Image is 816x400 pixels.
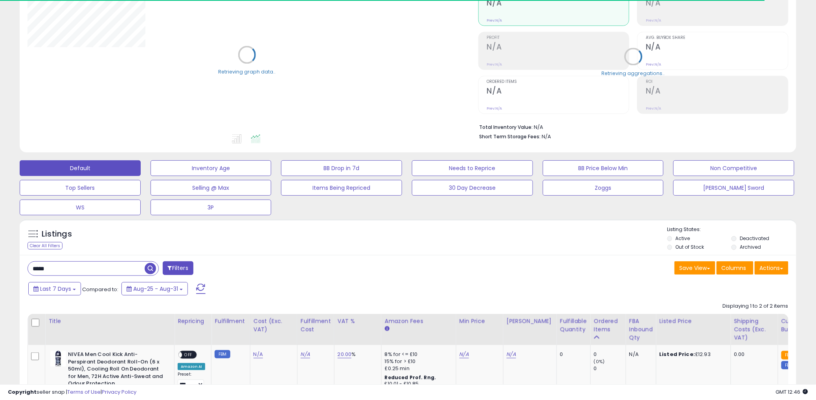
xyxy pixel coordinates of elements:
div: % [338,351,375,358]
button: Save View [674,261,715,275]
div: Fulfillment Cost [301,317,331,334]
button: Inventory Age [151,160,272,176]
b: Listed Price: [660,350,695,358]
label: Out of Stock [675,244,704,250]
div: Fulfillment [215,317,246,325]
small: FBM [781,361,797,369]
button: Selling @ Max [151,180,272,196]
div: Repricing [178,317,208,325]
div: 0.00 [734,351,772,358]
div: Title [48,317,171,325]
label: Active [675,235,690,242]
label: Archived [740,244,761,250]
a: Terms of Use [67,388,101,396]
div: Cost (Exc. VAT) [254,317,294,334]
button: Last 7 Days [28,282,81,295]
button: Aug-25 - Aug-31 [121,282,188,295]
span: Aug-25 - Aug-31 [133,285,178,293]
button: BB Drop in 7d [281,160,402,176]
div: Fulfillable Quantity [560,317,587,334]
div: Min Price [459,317,500,325]
small: (0%) [594,358,605,365]
b: Reduced Prof. Rng. [385,374,436,381]
span: 2025-09-8 12:46 GMT [776,388,808,396]
div: 15% for > £10 [385,358,450,365]
a: N/A [301,350,310,358]
button: 3P [151,200,272,215]
p: Listing States: [667,226,797,233]
div: VAT % [338,317,378,325]
div: £12.93 [660,351,725,358]
div: £0.25 min [385,365,450,372]
button: BB Price Below Min [543,160,664,176]
span: Columns [722,264,746,272]
button: Columns [717,261,754,275]
div: Clear All Filters [28,242,62,250]
b: NIVEA Men Cool Kick Anti-Perspirant Deodorant Roll-On (6 x 50ml), Cooling Roll On Deodorant for M... [68,351,164,389]
button: [PERSON_NAME] Sword [673,180,794,196]
button: Top Sellers [20,180,141,196]
div: seller snap | | [8,389,136,396]
div: 0 [560,351,584,358]
div: Retrieving aggregations.. [602,70,665,77]
span: Compared to: [82,286,118,293]
div: Displaying 1 to 2 of 2 items [723,303,788,310]
button: Needs to Reprice [412,160,533,176]
span: Last 7 Days [40,285,71,293]
small: FBA [781,351,796,360]
a: Privacy Policy [102,388,136,396]
button: Items Being Repriced [281,180,402,196]
img: 41SrY76YJPL._SL40_.jpg [50,351,66,367]
div: FBA inbound Qty [629,317,653,342]
div: 8% for <= £10 [385,351,450,358]
a: 20.00 [338,350,352,358]
div: Amazon Fees [385,317,453,325]
div: Listed Price [660,317,728,325]
small: Amazon Fees. [385,325,390,332]
div: Retrieving graph data.. [218,68,276,75]
button: WS [20,200,141,215]
a: N/A [254,350,263,358]
div: 0 [594,365,626,372]
a: N/A [507,350,516,358]
span: OFF [182,352,195,358]
strong: Copyright [8,388,37,396]
button: Non Competitive [673,160,794,176]
a: N/A [459,350,469,358]
small: FBM [215,350,230,358]
button: 30 Day Decrease [412,180,533,196]
button: Default [20,160,141,176]
button: Actions [755,261,788,275]
div: Shipping Costs (Exc. VAT) [734,317,775,342]
label: Deactivated [740,235,769,242]
div: 0 [594,351,626,358]
h5: Listings [42,229,72,240]
div: Ordered Items [594,317,623,334]
button: Zoggs [543,180,664,196]
button: Filters [163,261,193,275]
div: Preset: [178,372,205,389]
div: [PERSON_NAME] [507,317,553,325]
div: N/A [629,351,650,358]
div: Amazon AI [178,363,205,370]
